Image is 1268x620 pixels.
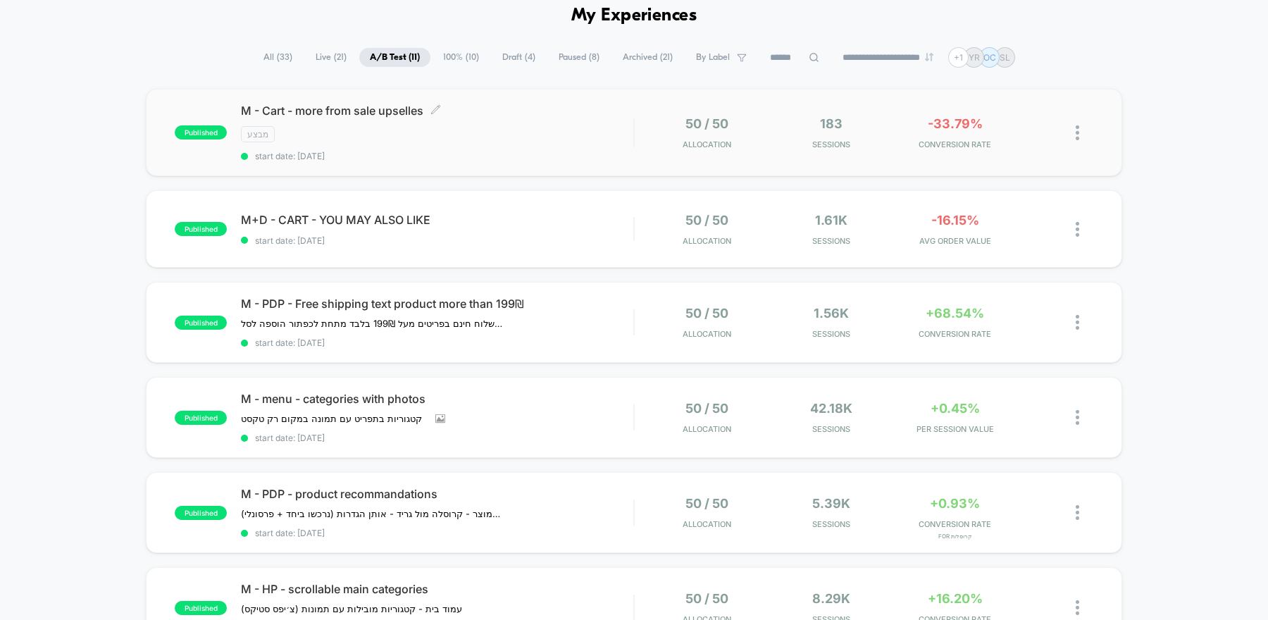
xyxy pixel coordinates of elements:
[897,139,1014,149] span: CONVERSION RATE
[683,236,731,246] span: Allocation
[548,48,610,67] span: Paused ( 8 )
[930,496,980,511] span: +0.93%
[685,496,728,511] span: 50 / 50
[685,213,728,228] span: 50 / 50
[241,582,633,596] span: M - HP - scrollable main categories
[926,306,984,321] span: +68.54%
[241,337,633,348] span: start date: [DATE]
[931,401,980,416] span: +0.45%
[241,297,633,311] span: M - PDP - Free shipping text product more than 199₪
[810,401,852,416] span: 42.18k
[1076,505,1079,520] img: close
[685,306,728,321] span: 50 / 50
[897,236,1014,246] span: AVG ORDER VALUE
[683,519,731,529] span: Allocation
[175,411,227,425] span: published
[683,329,731,339] span: Allocation
[773,236,890,246] span: Sessions
[1076,222,1079,237] img: close
[683,424,731,434] span: Allocation
[241,235,633,246] span: start date: [DATE]
[1076,125,1079,140] img: close
[241,528,633,538] span: start date: [DATE]
[812,496,850,511] span: 5.39k
[820,116,843,131] span: 183
[815,213,847,228] span: 1.61k
[1000,52,1010,63] p: SL
[175,316,227,330] span: published
[969,52,980,63] p: YR
[175,125,227,139] span: published
[241,104,633,118] span: M - Cart - more from sale upselles
[241,213,633,227] span: M+D - CART - YOU MAY ALSO LIKE
[897,424,1014,434] span: PER SESSION VALUE
[492,48,546,67] span: Draft ( 4 )
[241,433,633,443] span: start date: [DATE]
[928,116,983,131] span: -33.79%
[897,533,1014,540] span: for קרוסלות
[696,52,730,63] span: By Label
[1076,600,1079,615] img: close
[175,222,227,236] span: published
[433,48,490,67] span: 100% ( 10 )
[897,329,1014,339] span: CONVERSION RATE
[241,487,633,501] span: M - PDP - product recommandations
[685,591,728,606] span: 50 / 50
[685,401,728,416] span: 50 / 50
[925,53,933,61] img: end
[683,139,731,149] span: Allocation
[571,6,697,26] h1: My Experiences
[612,48,683,67] span: Archived ( 21 )
[773,519,890,529] span: Sessions
[928,591,983,606] span: +16.20%
[1076,410,1079,425] img: close
[773,329,890,339] span: Sessions
[897,519,1014,529] span: CONVERSION RATE
[253,48,303,67] span: All ( 33 )
[241,603,462,614] span: עמוד בית - קטגוריות מובילות עם תמונות (צ׳יפס סטיקס)
[359,48,430,67] span: A/B Test ( 11 )
[814,306,849,321] span: 1.56k
[175,601,227,615] span: published
[773,139,890,149] span: Sessions
[812,591,850,606] span: 8.29k
[175,506,227,520] span: published
[773,424,890,434] span: Sessions
[241,392,633,406] span: M - menu - categories with photos
[241,508,502,519] span: ניסוי על תצוגת המלצות בעמוד מוצר - קרוסלה מול גריד - אותן הגדרות (נרכשו ביחד + פרסונלי)
[305,48,357,67] span: Live ( 21 )
[241,318,502,329] span: טקסט - מגיע לך משלוח חינם בפריטים מעל 199₪ בלבד מתחת לכפתור הוספה לסל
[1076,315,1079,330] img: close
[931,213,979,228] span: -16.15%
[983,52,996,63] p: OC
[241,151,633,161] span: start date: [DATE]
[241,126,275,142] span: מבצע
[241,413,425,424] span: קטגוריות בתפריט עם תמונה במקום רק טקסט
[948,47,969,68] div: + 1
[685,116,728,131] span: 50 / 50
